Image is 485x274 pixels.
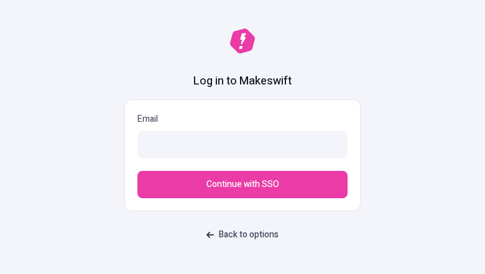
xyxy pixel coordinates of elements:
button: Continue with SSO [137,171,348,198]
span: Continue with SSO [206,178,279,191]
input: Email [137,131,348,158]
a: Back to options [199,224,286,246]
h1: Log in to Makeswift [193,73,292,89]
p: Email [137,112,348,126]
